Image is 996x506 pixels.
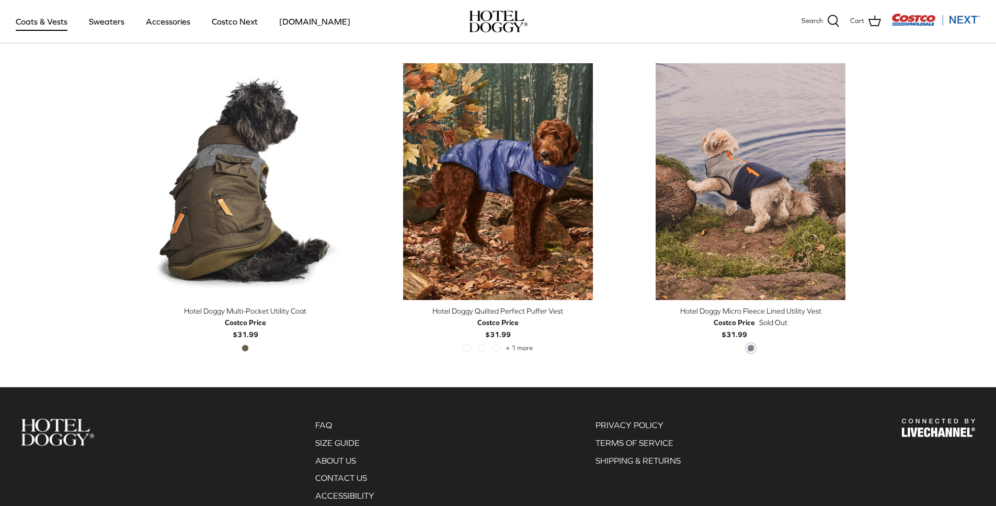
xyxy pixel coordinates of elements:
[477,317,519,328] div: Costco Price
[315,491,374,500] a: ACCESSIBILITY
[79,4,134,39] a: Sweaters
[506,344,533,352] span: + 1 more
[225,317,266,328] div: Costco Price
[850,15,881,28] a: Cart
[632,305,869,340] a: Hotel Doggy Micro Fleece Lined Utility Vest Costco Price$31.99 Sold Out
[127,305,364,340] a: Hotel Doggy Multi-Pocket Utility Coat Costco Price$31.99
[225,317,266,338] b: $31.99
[802,15,840,28] a: Search
[315,420,332,430] a: FAQ
[596,438,673,447] a: TERMS OF SERVICE
[136,4,200,39] a: Accessories
[477,317,519,338] b: $31.99
[202,4,267,39] a: Costco Next
[21,419,94,445] img: Hotel Doggy Costco Next
[315,438,360,447] a: SIZE GUIDE
[632,305,869,317] div: Hotel Doggy Micro Fleece Lined Utility Vest
[380,63,616,300] a: Hotel Doggy Quilted Perfect Puffer Vest
[380,305,616,317] div: Hotel Doggy Quilted Perfect Puffer Vest
[380,305,616,340] a: Hotel Doggy Quilted Perfect Puffer Vest Costco Price$31.99
[469,10,528,32] img: hoteldoggycom
[315,456,356,465] a: ABOUT US
[596,456,681,465] a: SHIPPING & RETURNS
[127,63,364,300] a: Hotel Doggy Multi-Pocket Utility Coat
[850,16,864,27] span: Cart
[127,305,364,317] div: Hotel Doggy Multi-Pocket Utility Coat
[802,16,823,27] span: Search
[469,10,528,32] a: hoteldoggy.com hoteldoggycom
[315,473,367,482] a: CONTACT US
[596,420,663,430] a: PRIVACY POLICY
[270,4,360,39] a: [DOMAIN_NAME]
[891,20,980,28] a: Visit Costco Next
[902,419,975,437] img: Hotel Doggy Costco Next
[891,13,980,26] img: Costco Next
[759,317,787,328] span: Sold Out
[6,4,77,39] a: Coats & Vests
[714,317,755,338] b: $31.99
[714,317,755,328] div: Costco Price
[632,63,869,300] a: Hotel Doggy Micro Fleece Lined Utility Vest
